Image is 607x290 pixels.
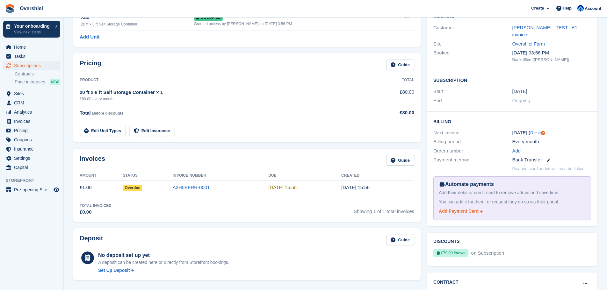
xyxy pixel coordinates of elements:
span: Coupons [14,135,52,144]
div: Booked [433,49,512,63]
span: Price increases [15,79,45,85]
a: Preview store [53,186,60,194]
td: £80.00 [370,85,414,105]
a: Reset [530,130,543,135]
a: Overshiel [17,3,46,14]
div: Automate payments [439,180,586,188]
a: menu [3,43,60,52]
p: View next steps [14,29,52,35]
div: [DATE] 03:56 PM [512,49,591,57]
div: Granted access by [PERSON_NAME] on [DATE] 3:56 PM [194,21,388,27]
p: Payment card added will be auto-linked [512,166,585,172]
span: Pricing [14,126,52,135]
div: NEW [50,79,60,85]
h2: Pricing [80,60,101,70]
div: Next invoice [433,129,512,137]
span: Create [531,5,544,11]
div: £80.00 [370,109,414,117]
a: Set Up Deposit [98,267,229,274]
a: Overshiel Farm [512,41,545,46]
th: Invoice Number [173,171,268,181]
p: A deposit can be created here or directly from Storefront bookings. [98,259,229,266]
h2: Subscription [433,77,591,83]
time: 2025-09-05 00:00:00 UTC [512,88,527,95]
a: menu [3,135,60,144]
a: Price increases NEW [15,78,60,85]
span: Tasks [14,52,52,61]
a: Edit Unit Types [80,126,126,136]
div: End [433,97,512,104]
a: menu [3,61,60,70]
div: 20 ft x 8 ft Self Storage Container [81,21,194,27]
a: menu [3,185,60,194]
a: menu [3,108,60,117]
div: £0.00 [80,209,112,216]
span: Sites [14,89,52,98]
a: menu [3,117,60,126]
th: Created [341,171,414,181]
div: Set Up Deposit [98,267,130,274]
h2: Discounts [433,239,591,244]
td: £1.00 [80,180,123,195]
a: Edit Insurance [129,126,175,136]
img: Michael Dick [577,5,584,11]
h2: Billing [433,118,591,124]
a: menu [3,126,60,135]
div: No deposit set up yet [98,251,229,259]
span: CRM [14,98,52,107]
time: 2025-09-05 14:56:30 UTC [341,185,370,190]
p: Your onboarding [14,24,52,28]
div: Tooltip anchor [540,130,546,136]
a: Guide [386,60,414,70]
div: £80.00 every month [80,96,370,102]
span: Subscriptions [14,61,52,70]
div: Customer [433,24,512,39]
a: menu [3,98,60,107]
span: Account [585,5,601,12]
div: Every month [512,138,591,145]
div: Add their debit or credit card to remove admin and save time. [439,189,586,196]
h2: Deposit [80,235,103,245]
div: Start [433,88,512,95]
h2: Invoices [80,155,105,166]
a: menu [3,154,60,163]
span: Storefront [6,177,63,184]
div: Billing period [433,138,512,145]
a: Guide [386,235,414,245]
a: [PERSON_NAME] - TEST - £1 invoice [512,25,578,38]
span: Settings [14,154,52,163]
span: on Subscription [470,250,504,256]
div: Backoffice ([PERSON_NAME]) [512,57,591,63]
img: stora-icon-8386f47178a22dfd0bd8f6a31ec36ba5ce8667c1dd55bd0f319d3a0aa187defe.svg [5,4,15,13]
div: Add Payment Card [439,208,479,215]
span: Analytics [14,108,52,117]
th: Product [80,75,370,85]
time: 2025-09-06 14:56:30 UTC [268,185,297,190]
a: menu [3,52,60,61]
div: X85 [81,14,194,21]
a: A3H5EFRR-0001 [173,185,210,190]
div: 20 ft x 8 ft Self Storage Container × 1 [80,89,370,96]
span: Pre-opening Site [14,185,52,194]
a: Your onboarding View next steps [3,21,60,38]
span: Overdue [123,185,142,191]
span: Insurance [14,145,52,153]
div: £79.00 forever [433,249,468,257]
div: Bank Transfer [512,156,591,164]
a: Guide [386,155,414,166]
a: menu [3,145,60,153]
div: Payment method [433,156,512,164]
div: Order number [433,147,512,155]
span: Showing 1 of 1 total invoices [354,203,414,216]
span: Ongoing [512,98,531,103]
th: Status [123,171,173,181]
div: [DATE] ( ) [512,129,591,137]
h2: Contract [433,279,459,286]
th: Total [370,75,414,85]
span: Home [14,43,52,52]
a: menu [3,163,60,172]
div: Site [433,40,512,48]
span: Total [80,110,91,116]
div: You can add it for them, or request they do so via their portal. [439,199,586,205]
a: menu [3,89,60,98]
